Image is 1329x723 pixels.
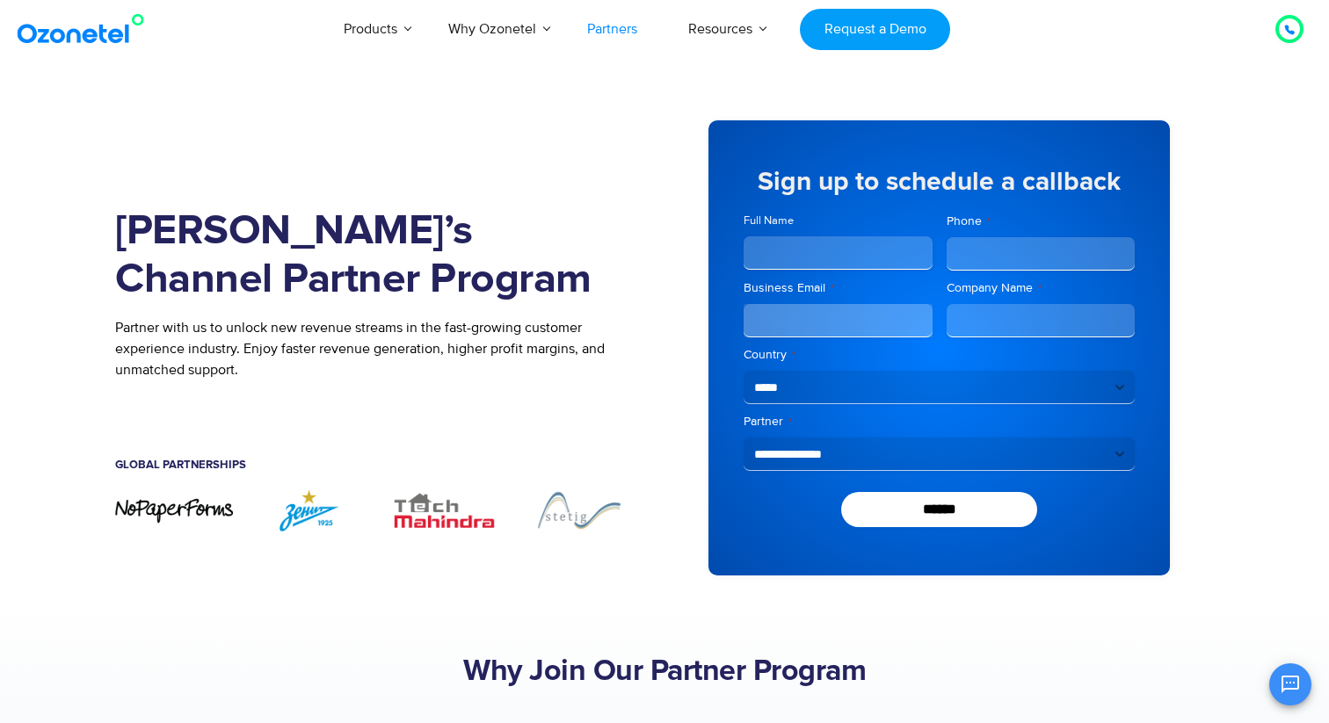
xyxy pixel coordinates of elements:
[115,459,638,471] h5: Global Partnerships
[1269,663,1311,705] button: Open chat
[115,497,233,524] img: nopaperforms
[744,279,933,297] label: Business Email
[386,488,504,531] img: TechMahindra
[744,413,1135,430] label: Partner
[115,497,233,524] div: 1 / 7
[520,488,638,531] div: 4 / 7
[947,279,1136,297] label: Company Name
[744,213,933,229] label: Full Name
[251,488,368,531] div: 2 / 7
[115,317,638,380] p: Partner with us to unlock new revenue streams in the fast-growing customer experience industry. E...
[115,654,1214,690] h2: Why Join Our Partner Program
[744,346,1135,364] label: Country
[386,488,504,531] div: 3 / 7
[800,9,950,50] a: Request a Demo
[115,488,638,531] div: Image Carousel
[115,207,638,304] h1: [PERSON_NAME]’s Channel Partner Program
[947,213,1136,230] label: Phone
[251,488,368,531] img: ZENIT
[744,169,1135,195] h5: Sign up to schedule a callback
[520,488,638,531] img: Stetig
